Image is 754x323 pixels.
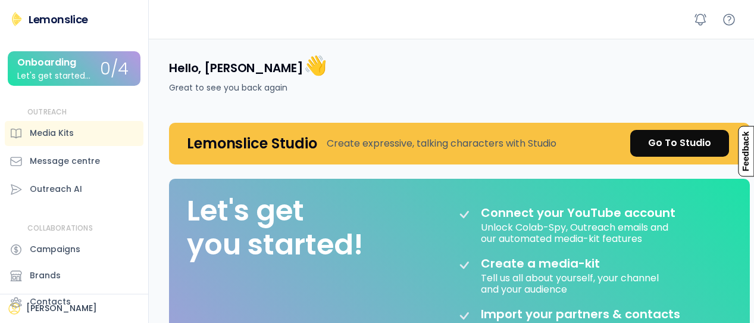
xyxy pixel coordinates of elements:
[100,60,129,79] div: 0/4
[187,134,317,153] h4: Lemonslice Studio
[30,127,74,139] div: Media Kits
[169,82,287,94] div: Great to see you back again
[30,183,82,195] div: Outreach AI
[17,57,76,68] div: Onboarding
[327,136,556,151] div: Create expressive, talking characters with Studio
[169,53,327,78] h4: Hello, [PERSON_NAME]
[17,72,90,80] div: Let's get started...
[30,296,71,308] div: Contacts
[10,12,24,26] img: Lemonslice
[630,130,729,157] a: Go To Studio
[30,243,80,256] div: Campaigns
[30,155,100,167] div: Message centre
[481,271,661,295] div: Tell us all about yourself, your channel and your audience
[27,107,67,117] div: OUTREACH
[187,194,363,262] div: Let's get you started!
[27,223,93,234] div: COLLABORATIONS
[481,307,680,321] div: Import your partners & contacts
[481,256,630,271] div: Create a media-kit
[481,206,675,220] div: Connect your YouTube account
[648,136,711,150] div: Go To Studio
[29,12,88,27] div: Lemonslice
[30,269,61,282] div: Brands
[481,220,671,244] div: Unlock Colab-Spy, Outreach emails and our automated media-kit features
[304,52,327,79] font: 👋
